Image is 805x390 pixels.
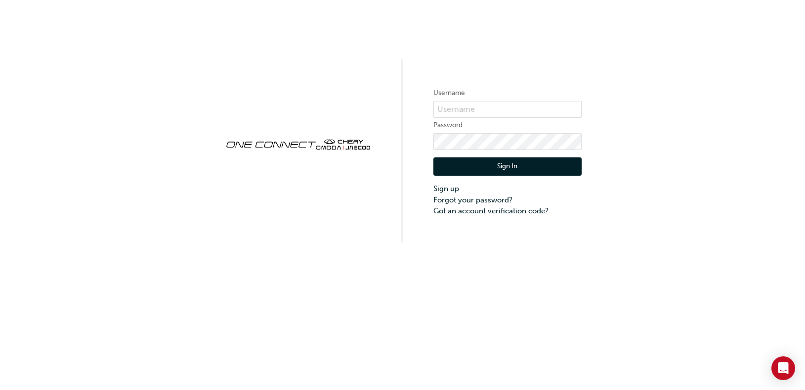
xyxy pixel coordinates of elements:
a: Forgot your password? [433,195,582,206]
div: Open Intercom Messenger [771,356,795,380]
img: oneconnect [224,131,372,156]
a: Sign up [433,183,582,195]
button: Sign In [433,157,582,176]
a: Got an account verification code? [433,205,582,217]
label: Username [433,87,582,99]
input: Username [433,101,582,118]
label: Password [433,119,582,131]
